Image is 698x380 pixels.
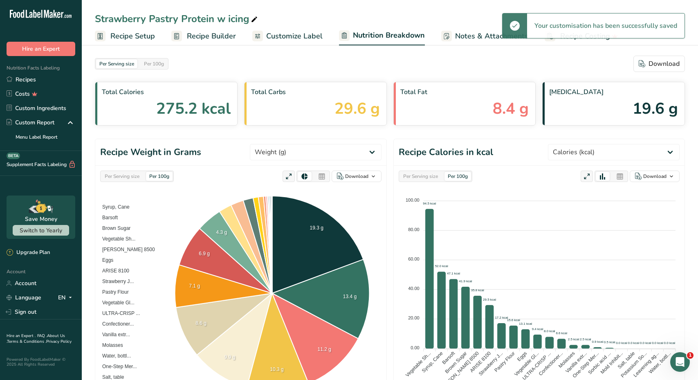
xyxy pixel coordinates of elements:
[96,353,131,359] span: Water, bottl...
[7,357,75,367] div: Powered By FoodLabelMaker © 2025 All Rights Reserved
[251,87,380,97] span: Total Carbs
[46,339,72,344] a: Privacy Policy
[617,350,636,370] tspan: Salt, table
[7,333,36,339] a: Hire an Expert .
[353,30,425,41] span: Nutrition Breakdown
[400,172,441,181] div: Per Serving size
[7,118,54,127] div: Custom Report
[266,31,323,42] span: Customize Label
[639,59,680,69] div: Download
[334,97,380,120] span: 29.6 g
[96,374,124,380] span: Salt, table
[146,172,173,181] div: Per 100g
[25,215,57,223] div: Save Money
[101,172,143,181] div: Per Serving size
[20,227,62,234] span: Switch to Yearly
[441,27,528,45] a: Notes & Attachments
[96,310,140,316] span: ULTRA-CRISP ...
[102,87,231,97] span: Total Calories
[408,227,420,232] tspan: 80.00
[58,293,75,303] div: EN
[572,351,600,379] tspan: One-Step Mer...
[538,351,564,377] tspan: Confectioner...
[171,27,236,45] a: Recipe Builder
[493,351,516,373] tspan: Pastry Flour
[527,13,685,38] div: Your customisation has been successfully saved
[670,352,690,372] iframe: Intercom live chat
[7,249,50,257] div: Upgrade Plan
[100,146,201,159] h1: Recipe Weight in Grams
[37,333,47,339] a: FAQ .
[96,289,129,295] span: Pastry Flour
[96,215,118,220] span: Barsoft
[632,351,660,378] tspan: Leavening ag...
[332,171,382,182] button: Download
[404,351,432,378] tspan: Vegetable Sh...
[96,364,137,369] span: One-Step Mer...
[441,350,456,365] tspan: Barsoft
[7,42,75,56] button: Hire an Expert
[96,236,135,242] span: Vegetable Sh...
[406,198,420,202] tspan: 100.00
[643,173,667,180] div: Download
[633,97,678,120] span: 19.6 g
[7,339,46,344] a: Terms & Conditions .
[96,342,123,348] span: Molasses
[455,31,528,42] span: Notes & Attachments
[587,351,612,376] tspan: Sorbic acid ...
[478,351,504,377] tspan: Strawberry J...
[630,171,680,182] button: Download
[96,321,134,327] span: Confectioner...
[648,351,672,375] tspan: Water, bottl...
[96,268,129,274] span: ARISE 8100
[7,333,65,344] a: About Us .
[110,31,155,42] span: Recipe Setup
[408,315,420,320] tspan: 20.00
[13,225,69,236] button: Switch to Yearly
[557,351,576,369] tspan: Molasses
[96,247,155,252] span: [PERSON_NAME] 8500
[549,87,678,97] span: [MEDICAL_DATA]
[96,279,134,284] span: Strawberry J...
[687,352,694,359] span: 1
[564,351,588,374] tspan: Vanilla extr...
[95,11,259,26] div: Strawberry Pastry Protein w icing
[96,225,130,231] span: Brown Sugar
[156,97,231,120] span: 275.2 kcal
[408,286,420,291] tspan: 40.00
[619,351,648,379] tspan: Potassium So...
[7,153,20,159] div: BETA
[252,27,323,45] a: Customize Label
[421,350,444,373] tspan: Syrup, Cane
[96,59,137,68] div: Per Serving size
[96,257,113,263] span: Eggs
[96,204,130,210] span: Syrup, Cane
[469,350,492,373] tspan: ARISE 8100
[444,351,468,375] tspan: Brown Sugar
[96,300,135,306] span: Vegetable Gl...
[399,146,493,159] h1: Recipe Calories in kcal
[599,351,624,375] tspan: Mold Inhibit...
[633,56,685,72] button: Download
[493,97,529,120] span: 8.4 g
[187,31,236,42] span: Recipe Builder
[400,87,529,97] span: Total Fat
[516,351,528,362] tspan: Eggs
[339,26,425,46] a: Nutrition Breakdown
[95,27,155,45] a: Recipe Setup
[96,332,130,337] span: Vanilla extr...
[408,256,420,261] tspan: 60.00
[513,351,540,378] tspan: Vegetable Gl...
[411,345,419,350] tspan: 0.00
[7,290,41,305] a: Language
[141,59,167,68] div: Per 100g
[345,173,368,180] div: Download
[444,172,471,181] div: Per 100g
